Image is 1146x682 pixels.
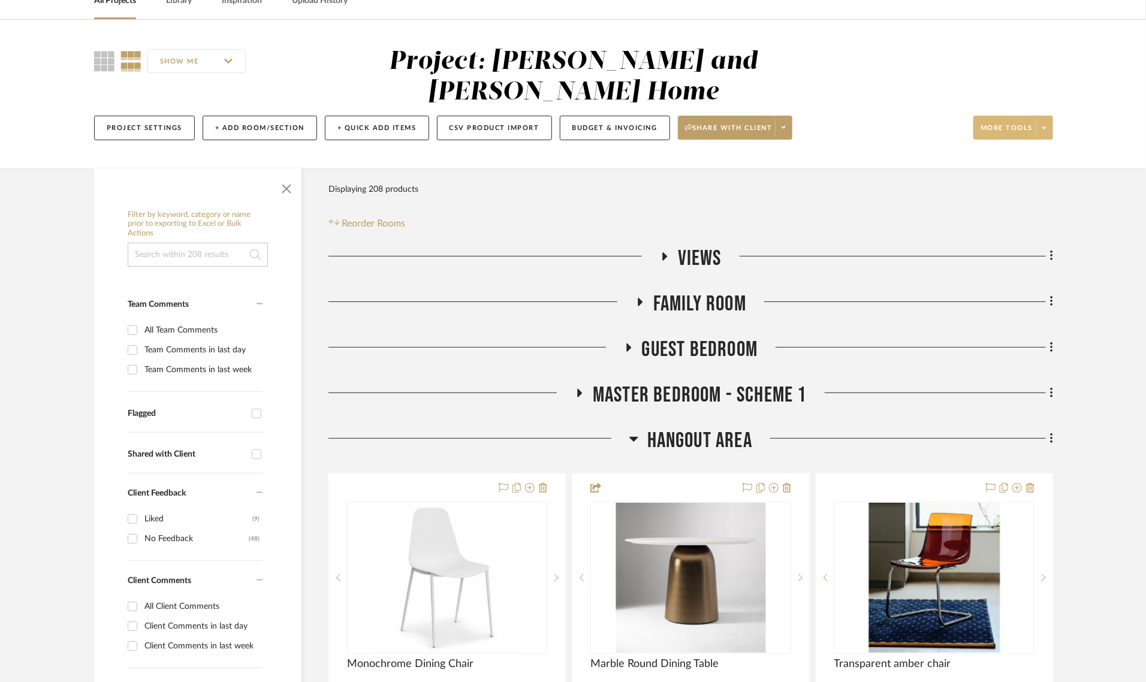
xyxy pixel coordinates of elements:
span: Reorder Rooms [342,216,406,231]
div: All Team Comments [144,321,260,340]
div: (9) [252,509,260,529]
div: Client Comments in last week [144,636,260,656]
button: + Add Room/Section [203,116,317,140]
div: Team Comments in last week [144,360,260,379]
div: Liked [144,509,252,529]
span: Marble Round Dining Table [590,657,719,671]
button: Reorder Rooms [328,216,406,231]
div: All Client Comments [144,597,260,616]
img: Monochrome Dining Chair [372,503,522,653]
button: + Quick Add Items [325,116,429,140]
span: Monochrome Dining Chair [347,657,474,671]
div: 0 [348,502,547,653]
div: Project: [PERSON_NAME] and [PERSON_NAME] Home [389,49,758,105]
button: Budget & Invoicing [560,116,670,140]
span: Guest Bedroom [642,337,758,363]
div: Flagged [128,409,246,419]
div: No Feedback [144,529,249,548]
span: Transparent amber chair [834,657,951,671]
span: Team Comments [128,300,189,309]
div: Shared with Client [128,449,246,460]
span: Hangout Area [647,428,752,454]
h6: Filter by keyword, category or name prior to exporting to Excel or Bulk Actions [128,210,268,239]
span: Family Room [653,291,746,317]
button: Project Settings [94,116,195,140]
div: (48) [249,529,260,548]
button: CSV Product Import [437,116,552,140]
div: Team Comments in last day [144,340,260,360]
img: Marble Round Dining Table [616,503,765,653]
button: Close [275,174,298,198]
button: More tools [973,116,1053,140]
span: Share with client [685,123,773,141]
span: More tools [981,123,1033,141]
div: Displaying 208 products [328,177,418,201]
div: Client Comments in last day [144,617,260,636]
input: Search within 208 results [128,243,268,267]
span: Views [678,246,722,271]
button: Share with client [678,116,793,140]
span: Client Comments [128,577,191,585]
img: Transparent amber chair [868,503,1000,653]
span: Client Feedback [128,489,186,497]
div: 0 [591,502,790,653]
div: 0 [835,502,1034,653]
span: Master Bedroom - Scheme 1 [593,382,807,408]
